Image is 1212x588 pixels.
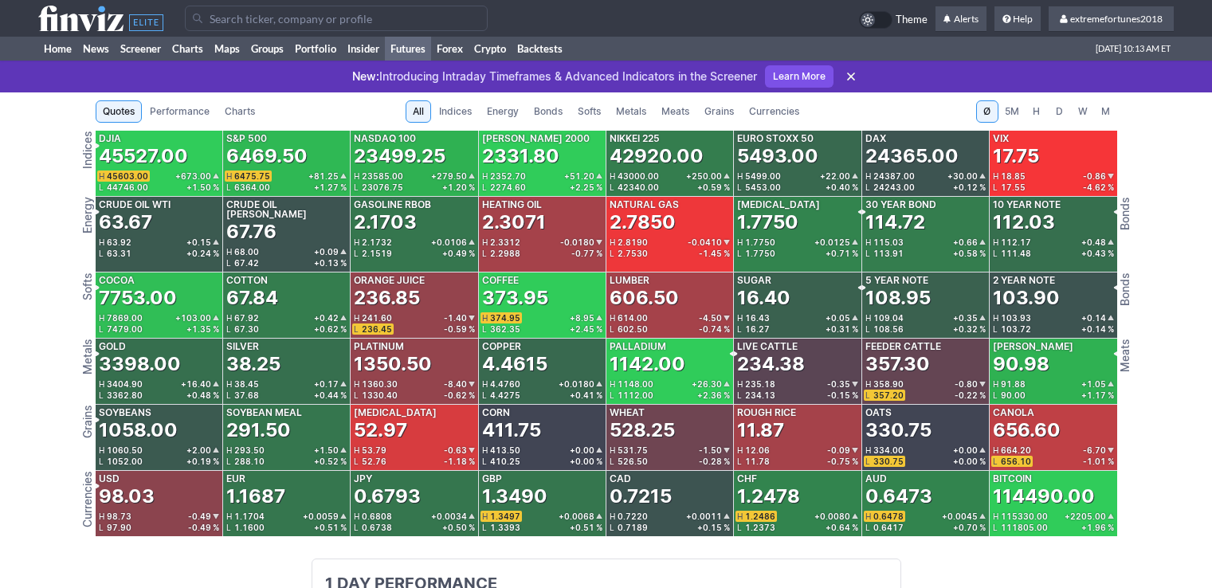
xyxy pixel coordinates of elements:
[354,172,362,180] span: H
[354,325,362,333] span: L
[873,237,904,247] span: 115.03
[826,249,858,257] div: +0.71
[96,197,222,272] a: Crude Oil WTI63.67H63.92+0.15L63.31+0.24 %
[442,183,475,191] div: +1.20
[686,172,722,180] span: +250.00
[1100,104,1112,120] span: M
[610,285,679,311] div: 606.50
[406,100,431,123] a: All
[354,238,362,246] span: H
[354,183,362,191] span: L
[186,238,211,246] span: +0.15
[96,131,222,196] a: DJIA45527.00H45603.00+673.00L44746.00+1.50 %
[99,325,107,333] span: L
[618,249,648,258] span: 2.7530
[699,314,722,322] span: -4.50
[354,276,425,285] div: Orange Juice
[953,325,986,333] div: +0.32
[654,100,696,123] a: Meats
[610,325,618,333] span: L
[1001,324,1031,334] span: 103.72
[226,200,347,219] div: Crude Oil [PERSON_NAME]
[226,219,277,245] div: 67.76
[490,324,520,334] span: 362.35
[724,325,730,333] span: %
[1026,100,1048,123] button: H
[610,249,618,257] span: L
[167,37,209,61] a: Charts
[413,104,424,120] span: All
[99,314,107,322] span: H
[469,37,512,61] a: Crypto
[226,134,267,143] div: S&P 500
[609,100,653,123] a: Metals
[734,272,861,338] a: Sugar16.40H16.43+0.05L16.27+0.31 %
[993,143,1039,169] div: 17.75
[527,100,570,123] a: Bonds
[226,276,268,285] div: Cotton
[610,143,704,169] div: 42920.00
[745,313,770,323] span: 16.43
[999,100,1025,123] button: 5M
[362,237,392,247] span: 2.1732
[482,285,548,311] div: 373.95
[1081,325,1114,333] div: +0.14
[482,183,490,191] span: L
[234,247,259,257] span: 68.00
[734,197,861,272] a: [MEDICAL_DATA]1.7750H1.7750+0.0125L1.7750+0.71 %
[482,200,542,210] div: Heating Oil
[990,131,1116,196] a: VIX17.75H18.85-0.86L17.55-4.62 %
[570,314,594,322] span: +8.95
[993,210,1055,235] div: 112.03
[953,249,986,257] div: +0.58
[993,285,1060,311] div: 103.90
[852,183,858,191] span: %
[351,272,477,338] a: Orange Juice236.85H241.60-1.40L236.45-0.59 %
[245,37,289,61] a: Groups
[873,182,915,192] span: 24243.00
[534,104,563,120] span: Bonds
[865,249,873,257] span: L
[340,325,347,333] span: %
[479,131,606,196] a: [PERSON_NAME] 20002331.80H2352.70+51.20L2274.60+2.25 %
[724,249,730,257] span: %
[314,325,347,333] div: +0.62
[699,249,730,257] div: -1.45
[596,183,602,191] span: %
[431,172,467,180] span: +279.50
[618,182,659,192] span: 42340.00
[314,259,347,267] div: +0.13
[186,249,219,257] div: +0.24
[749,104,799,120] span: Currencies
[354,200,431,210] div: Gasoline RBOB
[431,37,469,61] a: Forex
[234,171,270,181] span: 6475.75
[737,134,814,143] div: Euro Stoxx 50
[737,143,818,169] div: 5493.00
[865,143,959,169] div: 24365.00
[826,325,858,333] div: +0.31
[482,249,490,257] span: L
[234,313,259,323] span: 67.92
[490,182,526,192] span: 2274.60
[865,183,873,191] span: L
[697,100,741,123] a: Grains
[610,314,618,322] span: H
[734,131,861,196] a: Euro Stoxx 505493.00H5499.00+22.00L5453.00+0.40 %
[947,172,978,180] span: +30.00
[616,104,646,120] span: Metals
[737,183,745,191] span: L
[953,314,978,322] span: +0.35
[699,325,730,333] div: -0.74
[107,249,131,258] span: 63.31
[1077,104,1088,120] span: W
[826,314,850,322] span: +0.05
[873,249,904,258] span: 113.91
[737,285,790,311] div: 16.40
[99,172,107,180] span: H
[223,272,350,338] a: Cotton67.84H67.92+0.42L67.30+0.62 %
[990,197,1116,272] a: 10 Year Note112.03H112.17+0.48L111.48+0.43 %
[186,183,219,191] div: +1.50
[99,210,152,235] div: 63.67
[479,339,606,404] a: Copper4.4615H4.4760+0.0180L4.4275+0.41 %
